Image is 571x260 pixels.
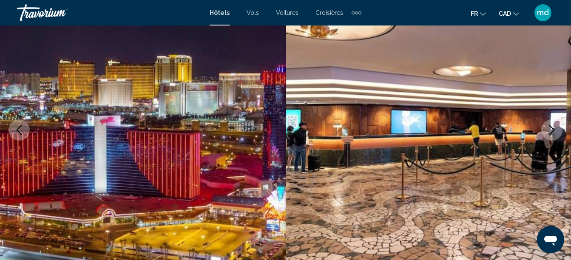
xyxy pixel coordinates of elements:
[9,119,30,141] button: Previous image
[315,9,343,16] a: Croisières
[541,119,562,141] button: Next image
[352,6,361,20] button: Extra navigation items
[499,10,511,17] span: CAD
[247,9,259,16] a: Vols
[499,7,519,20] button: Change currency
[210,9,230,16] a: Hôtels
[276,9,298,16] a: Voitures
[532,4,554,22] button: User Menu
[471,10,478,17] span: fr
[17,4,201,21] a: Travorium
[471,7,486,20] button: Change language
[537,8,549,17] span: md
[537,226,564,253] iframe: Bouton de lancement de la fenêtre de messagerie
